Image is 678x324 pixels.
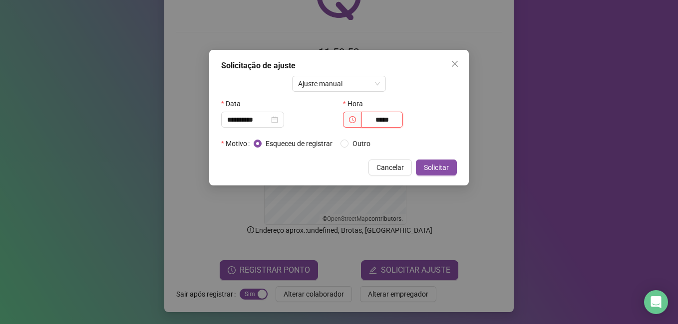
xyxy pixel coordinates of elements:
label: Hora [343,96,369,112]
span: Solicitar [424,162,449,173]
button: Solicitar [416,160,457,175]
button: Cancelar [368,160,412,175]
span: close [451,60,459,68]
span: Ajuste manual [298,76,380,91]
div: Open Intercom Messenger [644,290,668,314]
label: Data [221,96,247,112]
div: Solicitação de ajuste [221,60,457,72]
button: Close [447,56,463,72]
label: Motivo [221,136,254,152]
span: Cancelar [376,162,404,173]
span: clock-circle [349,116,356,123]
span: Outro [348,138,374,149]
span: Esqueceu de registrar [262,138,337,149]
